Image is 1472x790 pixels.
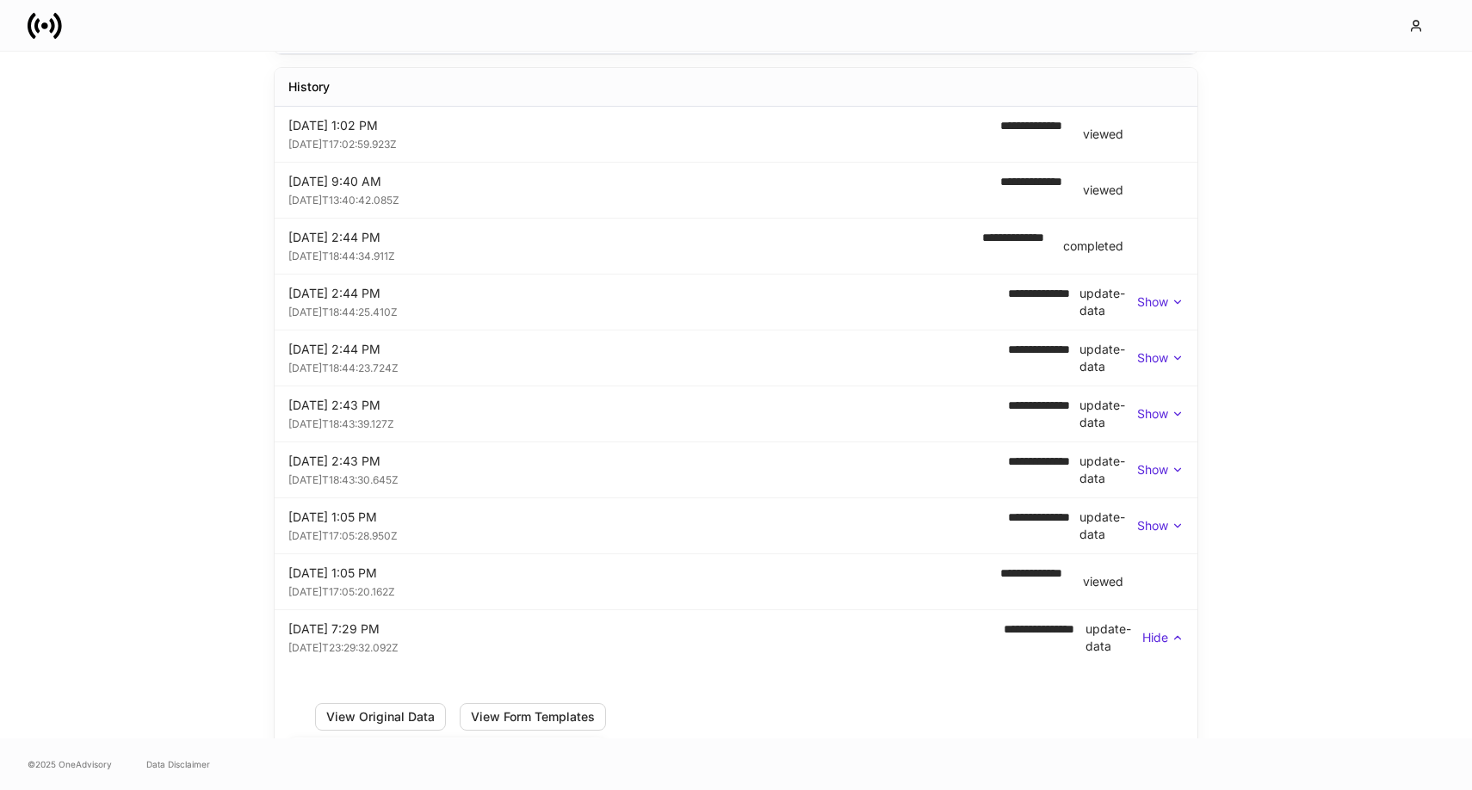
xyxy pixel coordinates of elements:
[1083,573,1123,590] div: viewed
[288,582,986,599] div: [DATE]T17:05:20.162Z
[1137,293,1168,311] p: Show
[1079,285,1137,319] div: update-data
[288,414,1008,431] div: [DATE]T18:43:39.127Z
[288,509,1008,526] div: [DATE] 1:05 PM
[275,386,1197,441] div: [DATE] 2:43 PM[DATE]T18:43:39.127Z**** **** ****update-dataShow
[1079,341,1137,375] div: update-data
[288,302,1008,319] div: [DATE]T18:44:25.410Z
[288,173,986,190] div: [DATE] 9:40 AM
[288,285,1008,302] div: [DATE] 2:44 PM
[288,453,1008,470] div: [DATE] 2:43 PM
[288,638,1004,655] div: [DATE]T23:29:32.092Z
[288,358,1008,375] div: [DATE]T18:44:23.724Z
[288,341,1008,358] div: [DATE] 2:44 PM
[1142,629,1168,646] p: Hide
[28,757,112,771] span: © 2025 OneAdvisory
[1063,238,1123,255] div: completed
[288,470,1008,487] div: [DATE]T18:43:30.645Z
[471,711,595,723] div: View Form Templates
[1079,397,1137,431] div: update-data
[315,703,446,731] button: View Original Data
[326,711,435,723] div: View Original Data
[1137,405,1168,423] p: Show
[275,610,1197,665] div: [DATE] 7:29 PM[DATE]T23:29:32.092Z**** **** **** *update-dataHide
[146,757,210,771] a: Data Disclaimer
[275,330,1197,386] div: [DATE] 2:44 PM[DATE]T18:44:23.724Z**** **** ****update-dataShow
[288,397,1008,414] div: [DATE] 2:43 PM
[288,620,1004,638] div: [DATE] 7:29 PM
[1085,620,1142,655] div: update-data
[288,565,986,582] div: [DATE] 1:05 PM
[275,275,1197,330] div: [DATE] 2:44 PM[DATE]T18:44:25.410Z**** **** ****update-dataShow
[1079,509,1137,543] div: update-data
[1083,126,1123,143] div: viewed
[288,246,968,263] div: [DATE]T18:44:34.911Z
[460,703,606,731] button: View Form Templates
[288,134,986,151] div: [DATE]T17:02:59.923Z
[288,190,986,207] div: [DATE]T13:40:42.085Z
[288,117,986,134] div: [DATE] 1:02 PM
[1137,349,1168,367] p: Show
[288,78,330,96] div: History
[1137,461,1168,478] p: Show
[1137,517,1168,534] p: Show
[275,498,1197,553] div: [DATE] 1:05 PM[DATE]T17:05:28.950Z**** **** ****update-dataShow
[1083,182,1123,199] div: viewed
[1079,453,1137,487] div: update-data
[288,229,968,246] div: [DATE] 2:44 PM
[288,526,1008,543] div: [DATE]T17:05:28.950Z
[275,442,1197,497] div: [DATE] 2:43 PM[DATE]T18:43:30.645Z**** **** ****update-dataShow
